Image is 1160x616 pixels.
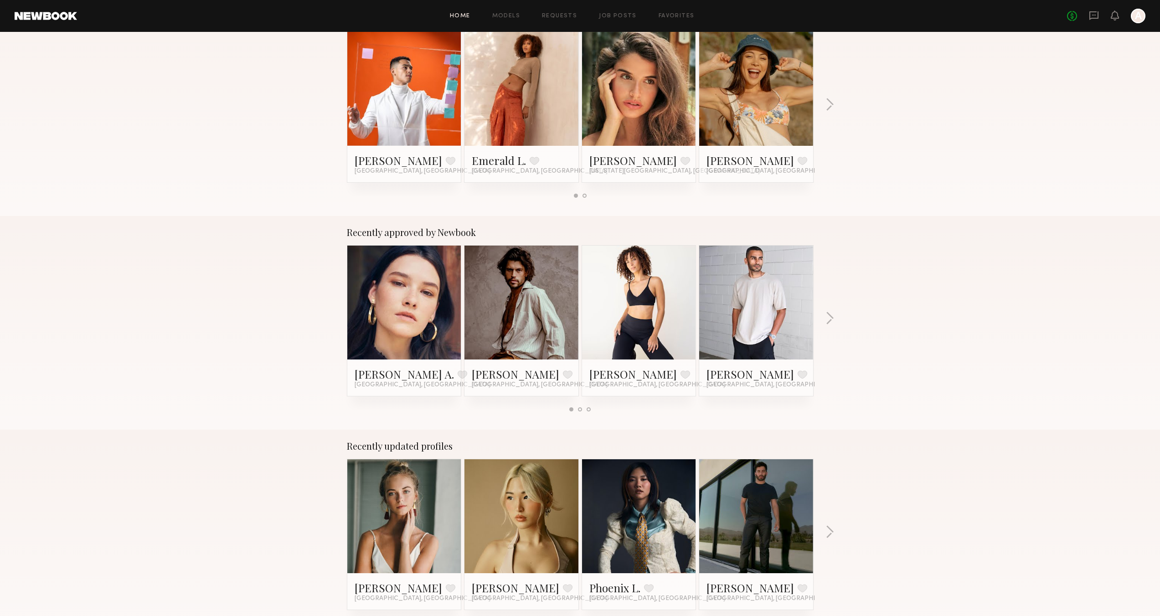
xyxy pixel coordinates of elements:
[706,595,842,602] span: [GEOGRAPHIC_DATA], [GEOGRAPHIC_DATA]
[542,13,577,19] a: Requests
[355,595,490,602] span: [GEOGRAPHIC_DATA], [GEOGRAPHIC_DATA]
[706,367,794,381] a: [PERSON_NAME]
[355,580,442,595] a: [PERSON_NAME]
[589,580,640,595] a: Phoenix L.
[472,580,559,595] a: [PERSON_NAME]
[1131,9,1145,23] a: A
[659,13,695,19] a: Favorites
[589,595,725,602] span: [GEOGRAPHIC_DATA], [GEOGRAPHIC_DATA]
[472,367,559,381] a: [PERSON_NAME]
[589,168,760,175] span: [US_STATE][GEOGRAPHIC_DATA], [GEOGRAPHIC_DATA]
[450,13,470,19] a: Home
[355,381,490,389] span: [GEOGRAPHIC_DATA], [GEOGRAPHIC_DATA]
[355,367,454,381] a: [PERSON_NAME] A.
[706,153,794,168] a: [PERSON_NAME]
[472,168,608,175] span: [GEOGRAPHIC_DATA], [GEOGRAPHIC_DATA]
[589,153,677,168] a: [PERSON_NAME]
[472,381,608,389] span: [GEOGRAPHIC_DATA], [GEOGRAPHIC_DATA]
[472,153,526,168] a: Emerald L.
[706,168,842,175] span: [GEOGRAPHIC_DATA], [GEOGRAPHIC_DATA]
[472,595,608,602] span: [GEOGRAPHIC_DATA], [GEOGRAPHIC_DATA]
[706,580,794,595] a: [PERSON_NAME]
[355,153,442,168] a: [PERSON_NAME]
[492,13,520,19] a: Models
[355,168,490,175] span: [GEOGRAPHIC_DATA], [GEOGRAPHIC_DATA]
[347,441,814,452] div: Recently updated profiles
[599,13,637,19] a: Job Posts
[347,227,814,238] div: Recently approved by Newbook
[589,381,725,389] span: [GEOGRAPHIC_DATA], [GEOGRAPHIC_DATA]
[589,367,677,381] a: [PERSON_NAME]
[706,381,842,389] span: [GEOGRAPHIC_DATA], [GEOGRAPHIC_DATA]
